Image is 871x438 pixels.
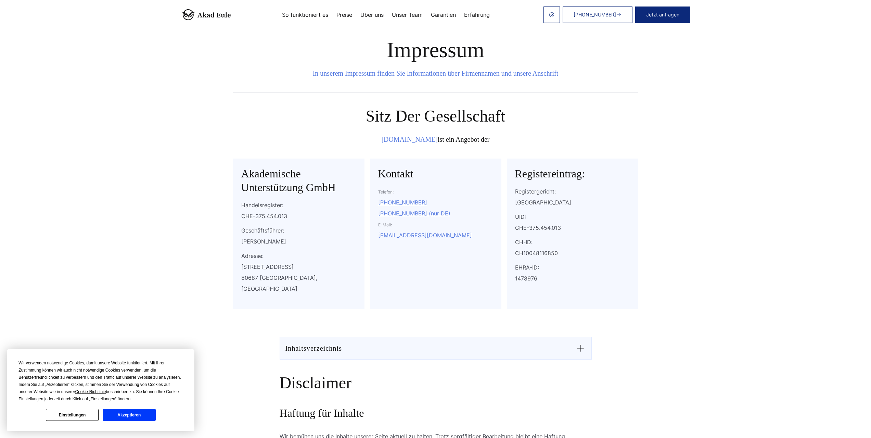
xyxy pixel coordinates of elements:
img: logo [181,9,231,20]
p: Adresse: [241,250,356,261]
a: Über uns [360,12,384,17]
a: Unser Team [392,12,423,17]
a: [PHONE_NUMBER] [563,7,632,23]
div: [GEOGRAPHIC_DATA] [515,197,630,208]
p: Geschäftsführer: [241,225,356,236]
img: email [549,12,554,17]
div: CHE-375.454.013 [515,222,630,233]
p: Handelsregister: [241,200,356,211]
p: UID: [515,211,630,222]
div: [STREET_ADDRESS] 80687 [GEOGRAPHIC_DATA], [GEOGRAPHIC_DATA] [241,261,356,294]
p: EHRA-ID: [515,262,630,273]
div: 1478976 [515,273,630,284]
div: [PERSON_NAME] [241,236,356,247]
span: E-Mail: [378,222,392,227]
h2: Sitz der Gesellschaft [233,107,638,126]
a: Preise [336,12,352,17]
span: Einstellungen [90,397,115,401]
a: Haftung für Inhalte [280,406,364,425]
span: Cookie-Richtlinie [75,389,106,394]
span: [PHONE_NUMBER] [574,12,616,17]
div: In unserem Impressum finden Sie Informationen über Firmennamen und unsere Anschrift [233,68,638,79]
h1: Impressum [233,38,638,62]
button: Jetzt anfragen [635,7,690,23]
a: [DOMAIN_NAME] [381,136,437,143]
a: So funktioniert es [282,12,328,17]
p: CH-ID: [515,237,630,248]
h2: Disclaimer [280,373,592,398]
button: Einstellungen [46,409,99,421]
h2: Registereintrag: [515,167,630,180]
div: Wir verwenden notwendige Cookies, damit unsere Website funktioniert. Mit Ihrer Zustimmung können ... [18,360,183,403]
a: [PHONE_NUMBER] (nur DE) [378,210,450,217]
p: Registergericht: [515,186,630,197]
a: Erfahrung [464,12,490,17]
h2: Akademische Unterstützung GmbH [241,167,356,194]
a: [PHONE_NUMBER] [378,199,427,206]
div: Inhaltsverzeichnis [285,343,342,354]
h2: Kontakt [378,167,493,180]
span: Telefon: [378,189,394,195]
a: Garantien [431,12,456,17]
div: CH10048116850 [515,248,630,259]
a: [EMAIL_ADDRESS][DOMAIN_NAME] [378,232,472,239]
div: CHE-375.454.013 [241,211,356,222]
div: ist ein Angebot der [233,134,638,145]
div: Cookie Consent Prompt [7,349,194,431]
button: Akzeptieren [103,409,155,421]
